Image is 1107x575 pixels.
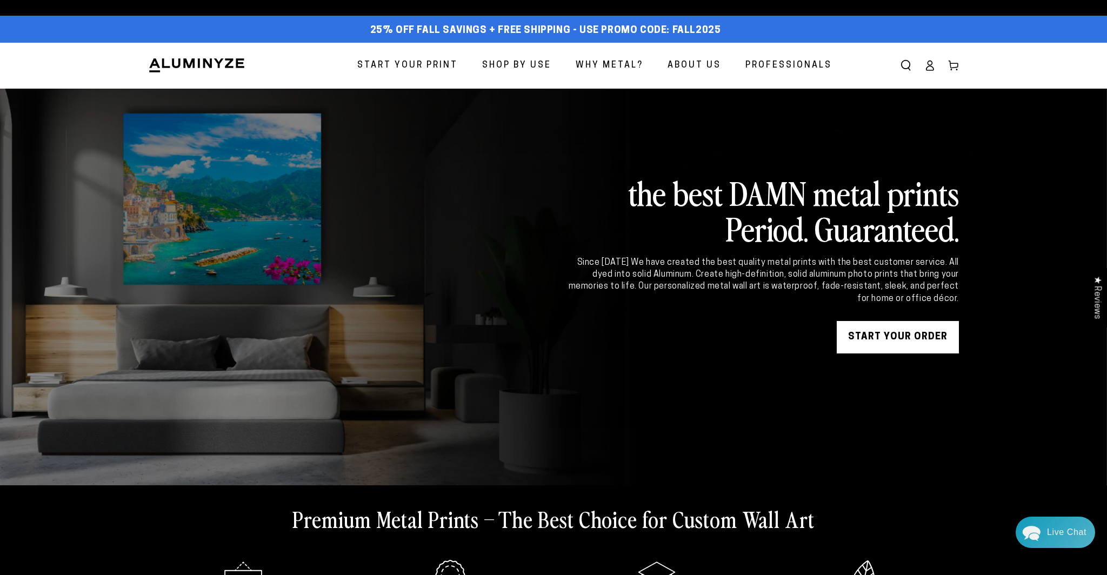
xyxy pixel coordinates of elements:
[1047,517,1086,548] div: Contact Us Directly
[1086,268,1107,327] div: Click to open Judge.me floating reviews tab
[568,51,651,80] a: Why Metal?
[737,51,840,80] a: Professionals
[292,505,815,533] h2: Premium Metal Prints – The Best Choice for Custom Wall Art
[1016,517,1095,548] div: Chat widget toggle
[370,25,721,37] span: 25% off FALL Savings + Free Shipping - Use Promo Code: FALL2025
[566,257,959,305] div: Since [DATE] We have created the best quality metal prints with the best customer service. All dy...
[349,51,466,80] a: Start Your Print
[357,58,458,73] span: Start Your Print
[745,58,832,73] span: Professionals
[668,58,721,73] span: About Us
[837,321,959,353] a: START YOUR Order
[576,58,643,73] span: Why Metal?
[482,58,551,73] span: Shop By Use
[474,51,559,80] a: Shop By Use
[566,175,959,246] h2: the best DAMN metal prints Period. Guaranteed.
[894,54,918,77] summary: Search our site
[659,51,729,80] a: About Us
